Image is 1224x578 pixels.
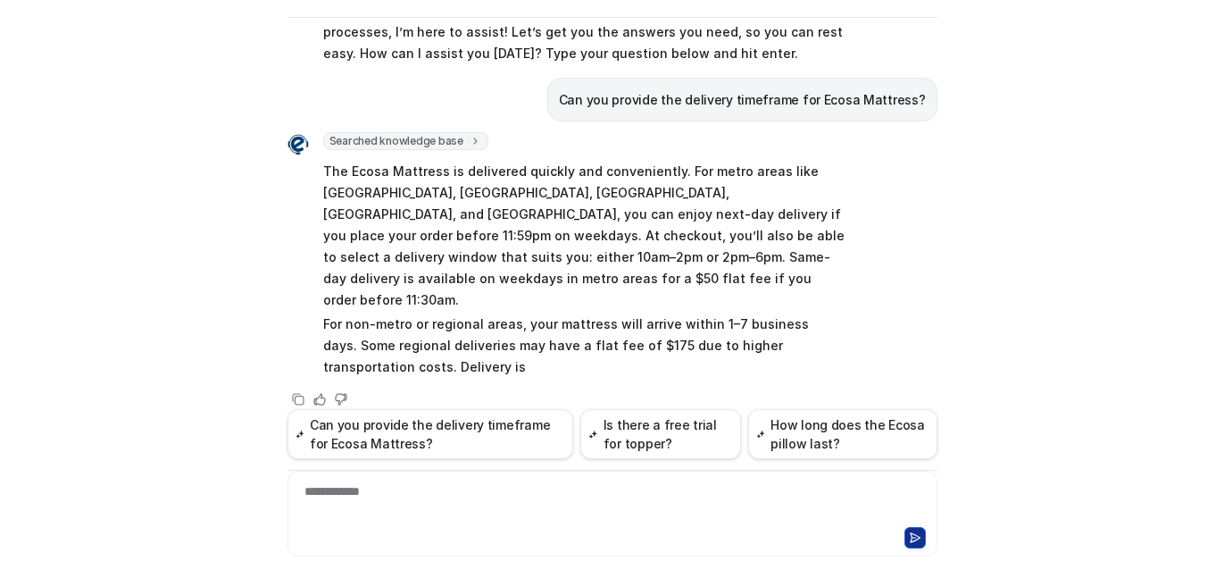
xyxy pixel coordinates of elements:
[323,132,488,150] span: Searched knowledge base
[748,409,937,459] button: How long does the Ecosa pillow last?
[323,161,845,311] p: The Ecosa Mattress is delivered quickly and conveniently. For metro areas like [GEOGRAPHIC_DATA],...
[580,409,740,459] button: Is there a free trial for topper?
[287,409,574,459] button: Can you provide the delivery timeframe for Ecosa Mattress?
[559,89,926,111] p: Can you provide the delivery timeframe for Ecosa Mattress?
[287,134,309,155] img: Widget
[323,314,845,378] p: For non-metro or regional areas, your mattress will arrive within 1–7 business days. Some regiona...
